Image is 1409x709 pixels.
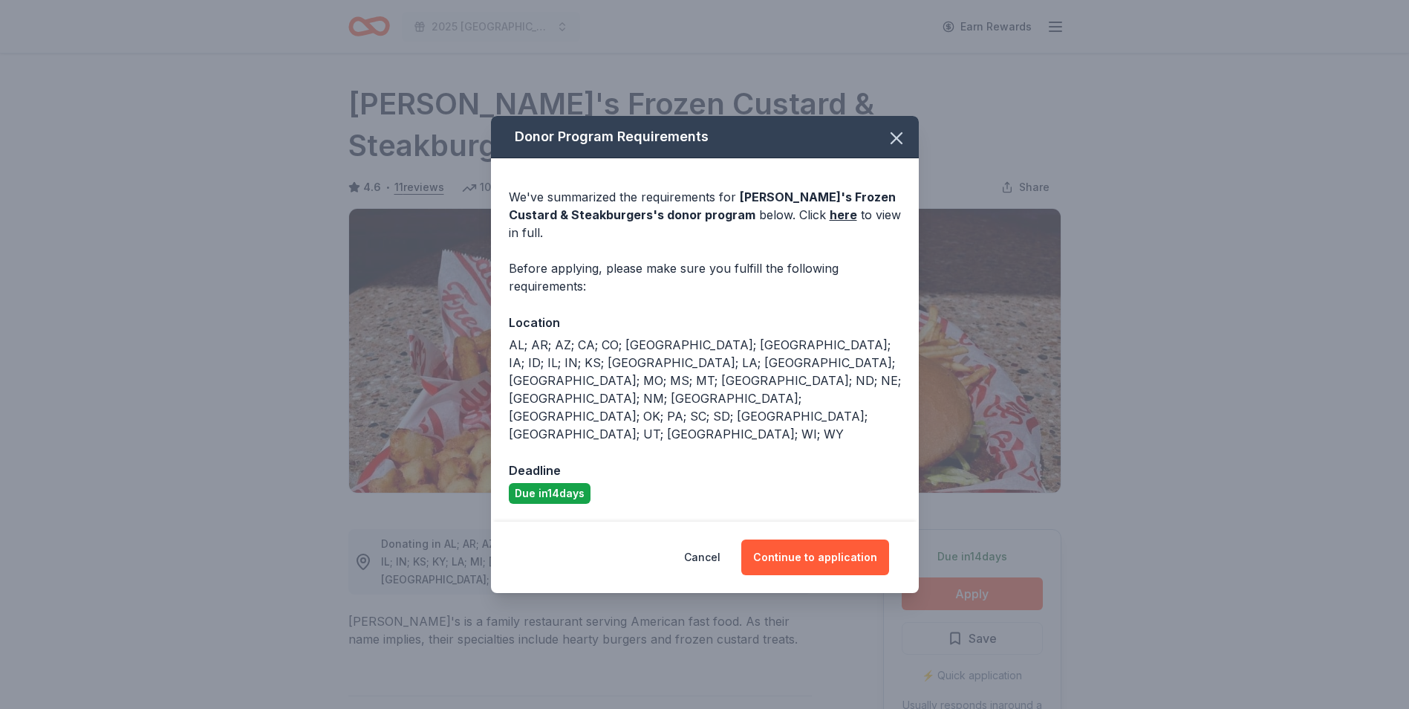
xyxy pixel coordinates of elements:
div: We've summarized the requirements for below. Click to view in full. [509,188,901,242]
a: here [830,206,857,224]
div: AL; AR; AZ; CA; CO; [GEOGRAPHIC_DATA]; [GEOGRAPHIC_DATA]; IA; ID; IL; IN; KS; [GEOGRAPHIC_DATA]; ... [509,336,901,443]
div: Before applying, please make sure you fulfill the following requirements: [509,259,901,295]
div: Location [509,313,901,332]
div: Deadline [509,461,901,480]
div: Due in 14 days [509,483,590,504]
button: Cancel [684,540,720,575]
div: Donor Program Requirements [491,116,919,158]
button: Continue to application [741,540,889,575]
